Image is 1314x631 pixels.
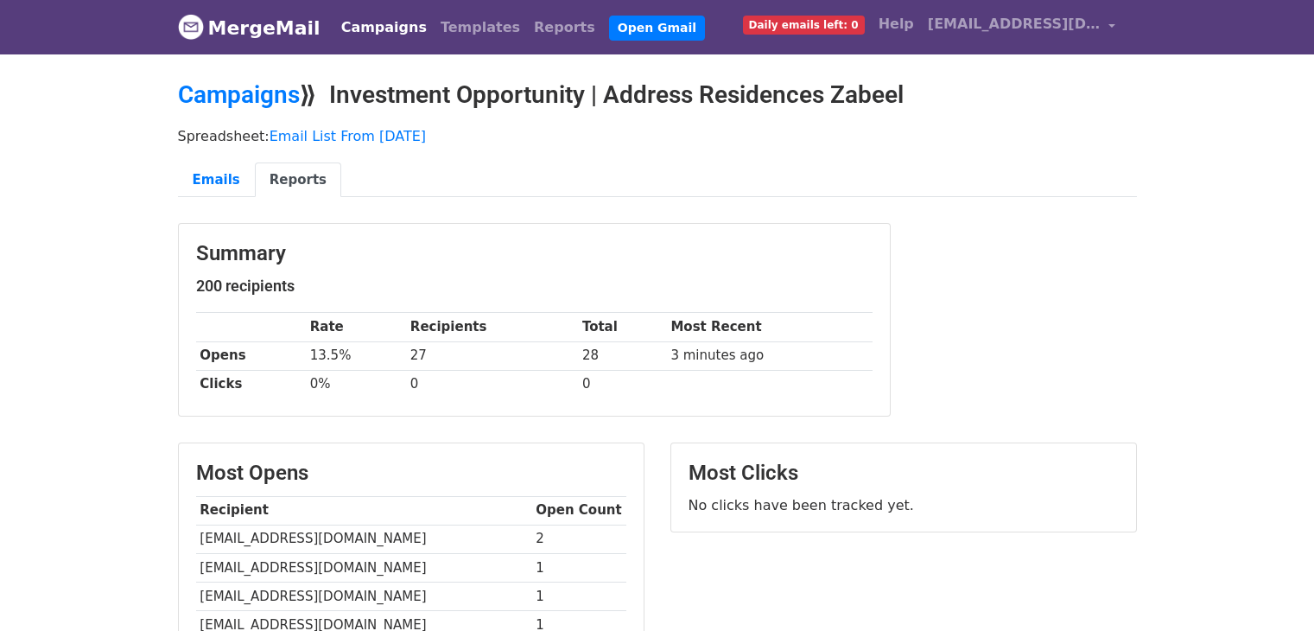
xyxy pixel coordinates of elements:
[178,163,255,198] a: Emails
[578,313,667,341] th: Total
[196,370,306,398] th: Clicks
[196,553,532,582] td: [EMAIL_ADDRESS][DOMAIN_NAME]
[667,313,873,341] th: Most Recent
[689,496,1119,514] p: No clicks have been tracked yet.
[255,163,341,198] a: Reports
[689,461,1119,486] h3: Most Clicks
[178,127,1137,145] p: Spreadsheet:
[196,277,873,296] h5: 200 recipients
[872,7,921,41] a: Help
[196,525,532,553] td: [EMAIL_ADDRESS][DOMAIN_NAME]
[578,341,667,370] td: 28
[406,341,578,370] td: 27
[532,582,626,610] td: 1
[306,313,406,341] th: Rate
[609,16,705,41] a: Open Gmail
[921,7,1123,48] a: [EMAIL_ADDRESS][DOMAIN_NAME]
[406,370,578,398] td: 0
[667,341,873,370] td: 3 minutes ago
[928,14,1101,35] span: [EMAIL_ADDRESS][DOMAIN_NAME]
[532,496,626,525] th: Open Count
[532,525,626,553] td: 2
[196,461,626,486] h3: Most Opens
[306,370,406,398] td: 0%
[178,80,300,109] a: Campaigns
[406,313,578,341] th: Recipients
[736,7,872,41] a: Daily emails left: 0
[178,14,204,40] img: MergeMail logo
[196,241,873,266] h3: Summary
[178,80,1137,110] h2: ⟫ Investment Opportunity | Address Residences Zabeel
[527,10,602,45] a: Reports
[306,341,406,370] td: 13.5%
[434,10,527,45] a: Templates
[196,582,532,610] td: [EMAIL_ADDRESS][DOMAIN_NAME]
[532,553,626,582] td: 1
[578,370,667,398] td: 0
[334,10,434,45] a: Campaigns
[743,16,865,35] span: Daily emails left: 0
[196,496,532,525] th: Recipient
[178,10,321,46] a: MergeMail
[196,341,306,370] th: Opens
[270,128,426,144] a: Email List From [DATE]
